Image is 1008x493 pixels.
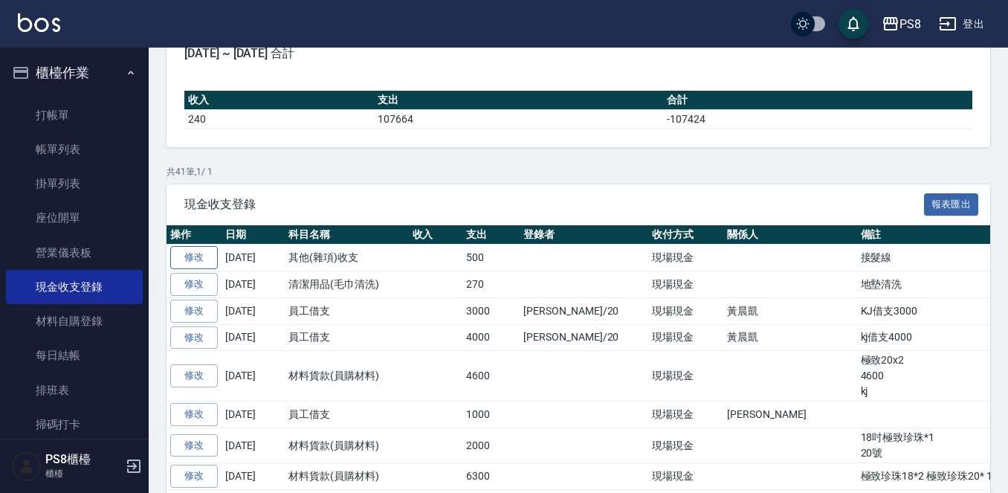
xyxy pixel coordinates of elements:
a: 修改 [170,465,218,488]
td: 現場現金 [648,402,723,428]
a: 修改 [170,434,218,457]
td: [PERSON_NAME]/20 [520,324,648,351]
a: 材料自購登錄 [6,304,143,338]
td: 6300 [462,463,520,490]
a: 帳單列表 [6,132,143,167]
td: 現場現金 [648,271,723,298]
a: 報表匯出 [924,196,979,210]
td: 270 [462,271,520,298]
td: 黃晨凱 [723,324,856,351]
th: 收入 [184,91,374,110]
td: [DATE] [222,428,285,463]
span: 現金收支登錄 [184,197,924,212]
span: [DATE] ~ [DATE] 合計 [184,46,972,61]
td: 現場現金 [648,245,723,271]
td: 現場現金 [648,351,723,402]
td: 現場現金 [648,297,723,324]
div: PS8 [899,15,921,33]
td: [DATE] [222,245,285,271]
td: 4000 [462,324,520,351]
td: [DATE] [222,463,285,490]
td: [PERSON_NAME] [723,402,856,428]
p: 共 41 筆, 1 / 1 [167,165,990,178]
a: 打帳單 [6,98,143,132]
button: 櫃檯作業 [6,54,143,92]
td: 材料貨款(員購材料) [285,463,409,490]
a: 修改 [170,300,218,323]
td: 材料貨款(員購材料) [285,351,409,402]
td: 清潔用品(毛巾清洗) [285,271,409,298]
th: 收入 [409,225,463,245]
th: 支出 [374,91,663,110]
td: 3000 [462,297,520,324]
th: 關係人 [723,225,856,245]
img: Person [12,451,42,481]
a: 排班表 [6,373,143,407]
td: 黃晨凱 [723,297,856,324]
button: 報表匯出 [924,193,979,216]
td: 4600 [462,351,520,402]
td: [DATE] [222,297,285,324]
a: 掛單列表 [6,167,143,201]
a: 修改 [170,403,218,426]
td: 現場現金 [648,324,723,351]
td: 2000 [462,428,520,463]
button: PS8 [876,9,927,39]
a: 現金收支登錄 [6,270,143,304]
td: 員工借支 [285,402,409,428]
a: 修改 [170,326,218,349]
td: 現場現金 [648,463,723,490]
th: 登錄者 [520,225,648,245]
button: 登出 [933,10,990,38]
a: 營業儀表板 [6,236,143,270]
td: 107664 [374,109,663,129]
h5: PS8櫃檯 [45,452,121,467]
td: 1000 [462,402,520,428]
th: 支出 [462,225,520,245]
th: 日期 [222,225,285,245]
th: 合計 [663,91,972,110]
td: -107424 [663,109,972,129]
td: 其他(雜項)收支 [285,245,409,271]
a: 修改 [170,246,218,269]
td: 員工借支 [285,297,409,324]
a: 修改 [170,273,218,296]
a: 座位開單 [6,201,143,235]
td: 240 [184,109,374,129]
td: 現場現金 [648,428,723,463]
td: 500 [462,245,520,271]
a: 掃碼打卡 [6,407,143,442]
td: 材料貨款(員購材料) [285,428,409,463]
td: [PERSON_NAME]/20 [520,297,648,324]
td: [DATE] [222,271,285,298]
p: 櫃檯 [45,467,121,480]
td: [DATE] [222,324,285,351]
td: [DATE] [222,402,285,428]
td: [DATE] [222,351,285,402]
button: save [839,9,868,39]
td: 員工借支 [285,324,409,351]
th: 科目名稱 [285,225,409,245]
a: 每日結帳 [6,338,143,373]
th: 收付方式 [648,225,723,245]
img: Logo [18,13,60,32]
a: 修改 [170,364,218,387]
th: 操作 [167,225,222,245]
